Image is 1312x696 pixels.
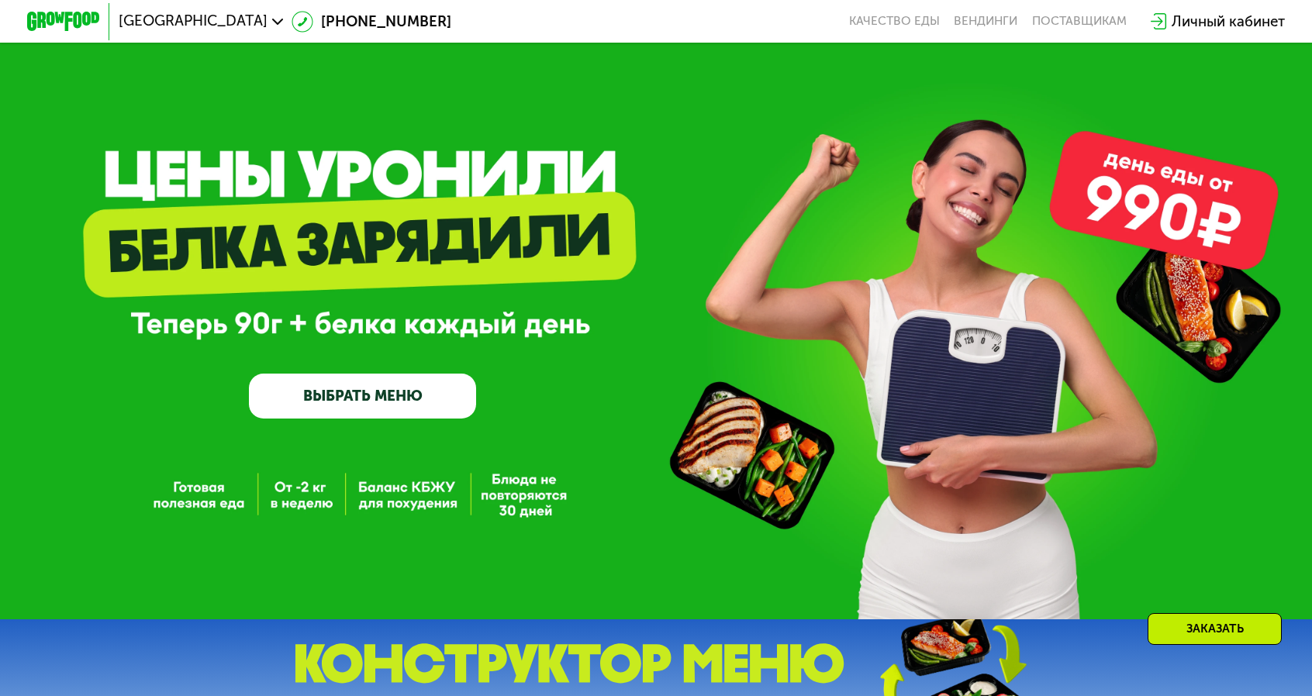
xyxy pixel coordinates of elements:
a: [PHONE_NUMBER] [292,11,451,33]
a: Качество еды [849,14,940,29]
div: Личный кабинет [1172,11,1285,33]
a: Вендинги [954,14,1017,29]
a: ВЫБРАТЬ МЕНЮ [249,374,476,419]
div: Заказать [1148,613,1282,645]
span: [GEOGRAPHIC_DATA] [119,14,268,29]
div: поставщикам [1032,14,1127,29]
